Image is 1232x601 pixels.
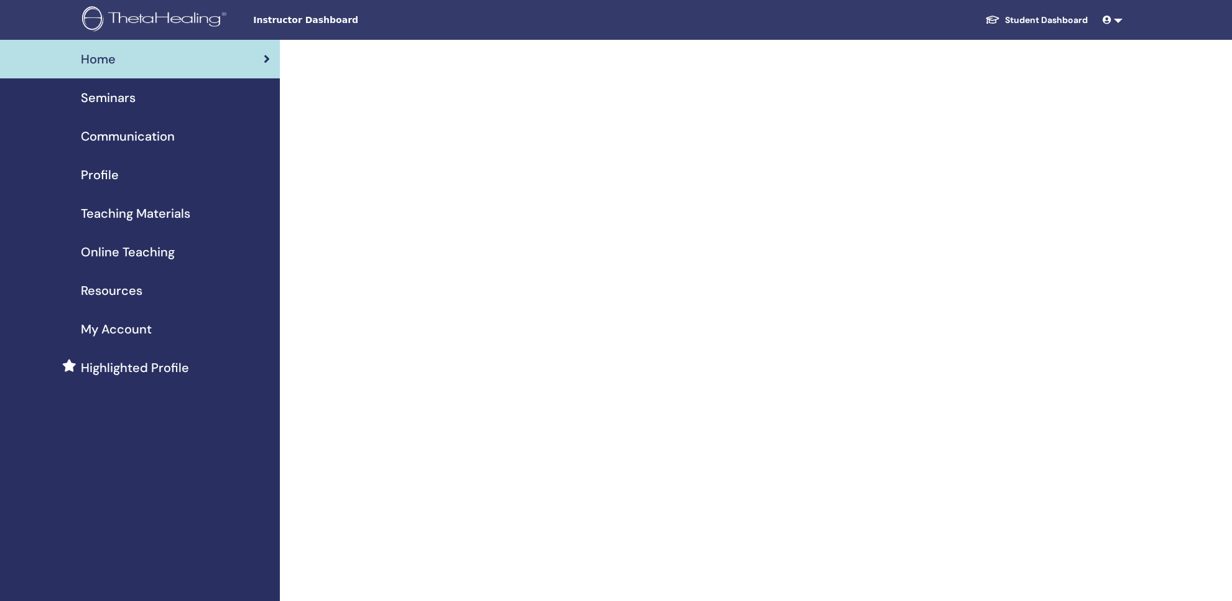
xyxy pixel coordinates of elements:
[985,14,1000,25] img: graduation-cap-white.svg
[253,14,440,27] span: Instructor Dashboard
[81,50,116,68] span: Home
[81,281,142,300] span: Resources
[82,6,231,34] img: logo.png
[81,243,175,261] span: Online Teaching
[81,127,175,146] span: Communication
[81,320,152,338] span: My Account
[81,358,189,377] span: Highlighted Profile
[975,9,1098,32] a: Student Dashboard
[81,204,190,223] span: Teaching Materials
[81,88,136,107] span: Seminars
[81,165,119,184] span: Profile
